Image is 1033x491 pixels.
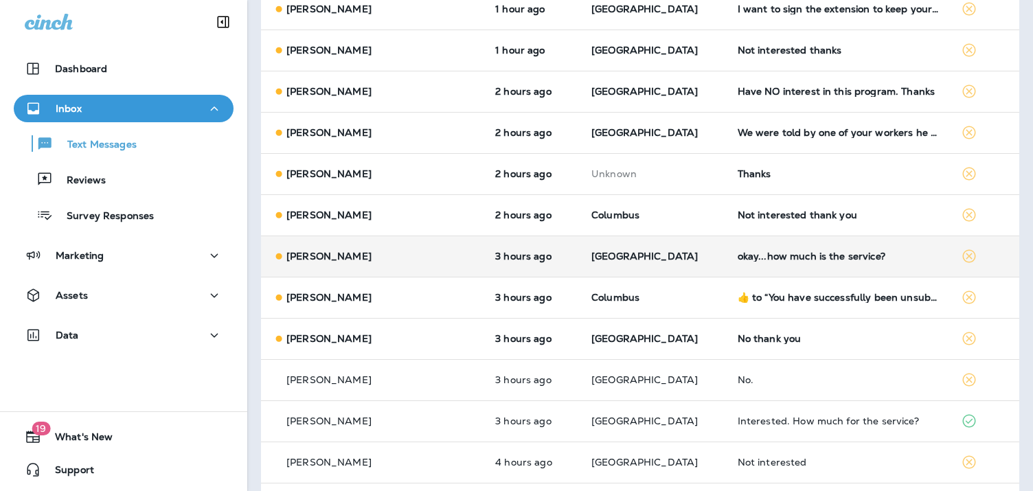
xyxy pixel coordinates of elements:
p: [PERSON_NAME] [286,457,372,468]
div: No thank you [738,333,939,344]
p: Aug 25, 2025 10:55 AM [495,251,569,262]
p: Text Messages [54,139,137,152]
span: [GEOGRAPHIC_DATA] [591,44,698,56]
p: [PERSON_NAME] [286,3,372,14]
button: Marketing [14,242,234,269]
button: Text Messages [14,129,234,158]
div: Not interested thanks [738,45,939,56]
p: Aug 25, 2025 12:22 PM [495,45,569,56]
p: Reviews [53,174,106,187]
p: Survey Responses [53,210,154,223]
p: Dashboard [55,63,107,74]
p: [PERSON_NAME] [286,45,372,56]
p: [PERSON_NAME] [286,168,372,179]
span: [GEOGRAPHIC_DATA] [591,250,698,262]
p: Aug 25, 2025 11:48 AM [495,86,569,97]
button: 19What's New [14,423,234,450]
p: [PERSON_NAME] [286,333,372,344]
span: Columbus [591,291,639,304]
button: Data [14,321,234,349]
p: Aug 25, 2025 10:50 AM [495,292,569,303]
div: Thanks [738,168,939,179]
button: Dashboard [14,55,234,82]
p: Aug 25, 2025 10:28 AM [495,374,569,385]
div: Not interested thank you [738,209,939,220]
button: Survey Responses [14,201,234,229]
button: Assets [14,282,234,309]
div: We were told by one of your workers he forgot something and would come back. Have not heard a wor... [738,127,939,138]
div: Not interested [738,457,939,468]
span: [GEOGRAPHIC_DATA] [591,415,698,427]
div: okay...how much is the service? [738,251,939,262]
p: [PERSON_NAME] [286,127,372,138]
span: [GEOGRAPHIC_DATA] [591,374,698,386]
p: Aug 25, 2025 11:34 AM [495,168,569,179]
div: Interested. How much for the service? [738,415,939,426]
span: 19 [32,422,50,435]
p: [PERSON_NAME] [286,415,372,426]
span: [GEOGRAPHIC_DATA] [591,85,698,98]
p: Aug 25, 2025 11:47 AM [495,127,569,138]
p: This customer does not have a last location and the phone number they messaged is not assigned to... [591,168,716,179]
button: Inbox [14,95,234,122]
button: Support [14,456,234,483]
p: [PERSON_NAME] [286,292,372,303]
span: Support [41,464,94,481]
p: Aug 25, 2025 10:23 AM [495,415,569,426]
span: What's New [41,431,113,448]
div: I want to sign the extension to keep your guys, but I am not in the market for a mosquitoes contr... [738,3,939,14]
p: Aug 25, 2025 12:36 PM [495,3,569,14]
span: [GEOGRAPHIC_DATA] [591,456,698,468]
span: [GEOGRAPHIC_DATA] [591,3,698,15]
p: Aug 25, 2025 10:45 AM [495,333,569,344]
p: [PERSON_NAME] [286,209,372,220]
p: Aug 25, 2025 11:25 AM [495,209,569,220]
p: [PERSON_NAME] [286,374,372,385]
div: ​👍​ to “ You have successfully been unsubscribed. You will not receive any more messages from thi... [738,292,939,303]
p: Marketing [56,250,104,261]
p: [PERSON_NAME] [286,251,372,262]
span: Columbus [591,209,639,221]
span: [GEOGRAPHIC_DATA] [591,126,698,139]
span: [GEOGRAPHIC_DATA] [591,332,698,345]
p: [PERSON_NAME] [286,86,372,97]
p: Aug 25, 2025 10:19 AM [495,457,569,468]
p: Assets [56,290,88,301]
p: Inbox [56,103,82,114]
button: Reviews [14,165,234,194]
div: No. [738,374,939,385]
button: Collapse Sidebar [204,8,242,36]
p: Data [56,330,79,341]
div: Have NO interest in this program. Thanks [738,86,939,97]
